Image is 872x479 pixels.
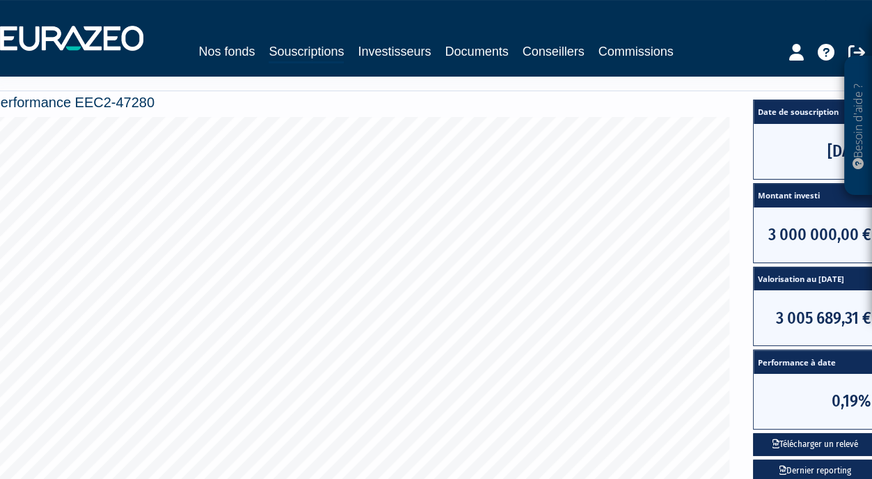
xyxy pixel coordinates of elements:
a: Commissions [598,42,674,61]
a: Conseillers [523,42,585,61]
a: Souscriptions [269,42,344,63]
a: Investisseurs [358,42,431,61]
p: Besoin d'aide ? [850,63,866,189]
a: Nos fonds [198,42,255,61]
a: Documents [445,42,509,61]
